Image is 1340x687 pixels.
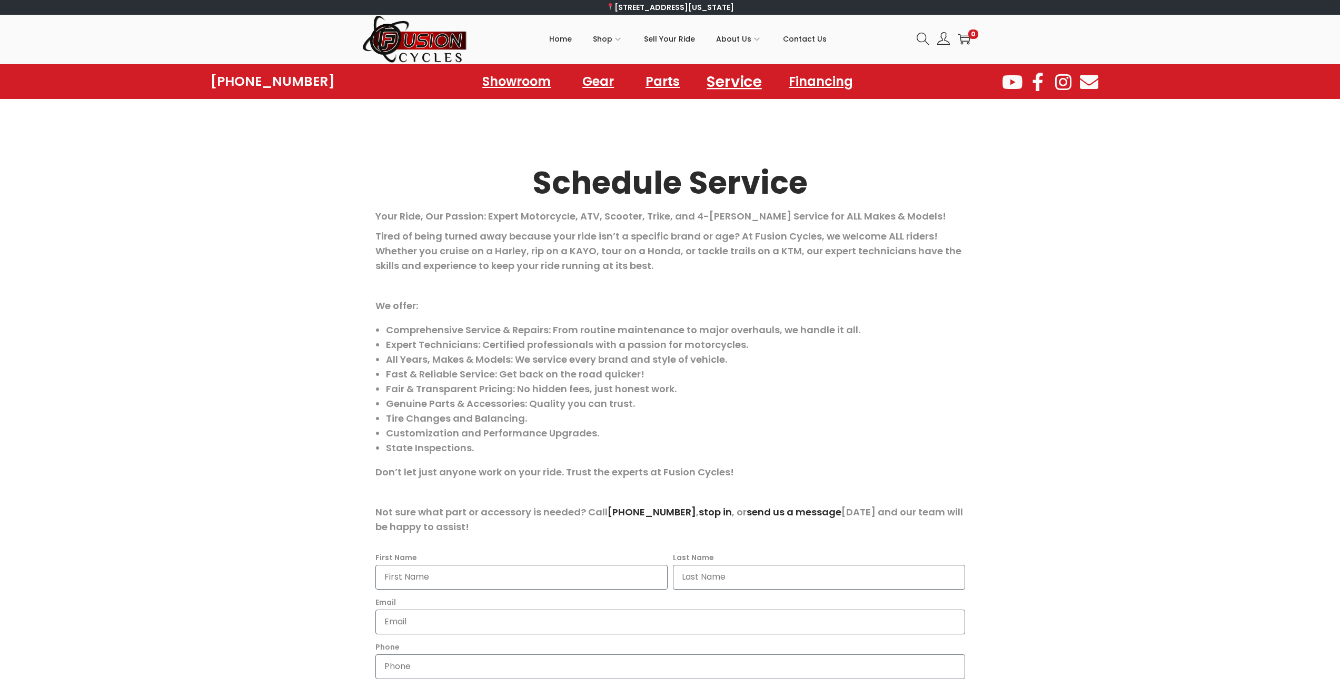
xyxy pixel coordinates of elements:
li: Comprehensive Service & Repairs: From routine maintenance to major overhauls, we handle it all. [386,323,965,337]
img: 📍 [607,3,614,11]
input: Email [375,610,965,634]
span: About Us [716,26,751,52]
nav: Menu [472,69,863,94]
a: Sell Your Ride [644,15,695,63]
li: Tire Changes and Balancing. [386,411,965,426]
a: [PHONE_NUMBER] [211,74,335,89]
a: About Us [716,15,762,63]
label: Email [375,595,396,610]
a: Service [694,67,774,96]
span: Home [549,26,572,52]
a: [PHONE_NUMBER] [608,505,696,519]
li: Fair & Transparent Pricing: No hidden fees, just honest work. [386,382,965,396]
p: Don’t let just anyone work on your ride. Trust the experts at Fusion Cycles! [375,465,965,480]
span: Sell Your Ride [644,26,695,52]
label: Last Name [673,550,714,565]
img: Woostify retina logo [362,15,468,64]
li: State Inspections. [386,441,965,455]
a: stop in [699,505,732,519]
a: Gear [572,69,624,94]
li: All Years, Makes & Models: We service every brand and style of vehicle. [386,352,965,367]
li: Customization and Performance Upgrades. [386,426,965,441]
label: First Name [375,550,417,565]
a: Shop [593,15,623,63]
p: Your Ride, Our Passion: Expert Motorcycle, ATV, Scooter, Trike, and 4-[PERSON_NAME] Service for A... [375,209,965,224]
a: Contact Us [783,15,827,63]
label: Phone [375,640,400,654]
input: Only numbers and phone characters (#, -, *, etc) are accepted. [375,654,965,679]
a: 0 [958,33,970,45]
input: Last Name [673,565,965,590]
li: Genuine Parts & Accessories: Quality you can trust. [386,396,965,411]
span: Contact Us [783,26,827,52]
h2: Schedule Service [375,167,965,198]
span: Shop [593,26,612,52]
li: Expert Technicians: Certified professionals with a passion for motorcycles. [386,337,965,352]
p: Tired of being turned away because your ride isn’t a specific brand or age? At Fusion Cycles, we ... [375,229,965,273]
input: First Name [375,565,668,590]
p: Not sure what part or accessory is needed? Call , , or [DATE] and our team will be happy to assist! [375,505,965,534]
a: Financing [778,69,863,94]
a: [STREET_ADDRESS][US_STATE] [606,2,734,13]
a: send us a message [747,505,841,519]
li: Fast & Reliable Service: Get back on the road quicker! [386,367,965,382]
p: We offer: [375,298,965,313]
a: Parts [635,69,690,94]
a: Home [549,15,572,63]
a: Showroom [472,69,561,94]
nav: Primary navigation [468,15,909,63]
